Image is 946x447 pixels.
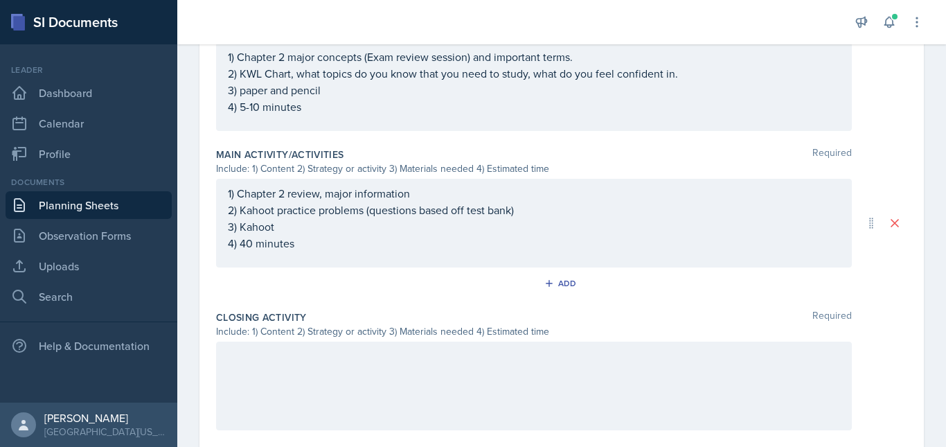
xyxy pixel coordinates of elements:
[6,109,172,137] a: Calendar
[6,252,172,280] a: Uploads
[228,235,840,252] p: 4) 40 minutes
[228,185,840,202] p: 1) Chapter 2 review, major information
[6,64,172,76] div: Leader
[812,310,852,324] span: Required
[6,283,172,310] a: Search
[6,222,172,249] a: Observation Forms
[228,49,840,65] p: 1) Chapter 2 major concepts (Exam review session) and important terms.
[6,191,172,219] a: Planning Sheets
[44,411,166,425] div: [PERSON_NAME]
[6,140,172,168] a: Profile
[812,148,852,161] span: Required
[228,82,840,98] p: 3) paper and pencil
[547,278,577,289] div: Add
[44,425,166,439] div: [GEOGRAPHIC_DATA][US_STATE] in [GEOGRAPHIC_DATA]
[216,161,852,176] div: Include: 1) Content 2) Strategy or activity 3) Materials needed 4) Estimated time
[539,273,584,294] button: Add
[228,202,840,218] p: 2) Kahoot practice problems (questions based off test bank)
[6,332,172,360] div: Help & Documentation
[228,65,840,82] p: 2) KWL Chart, what topics do you know that you need to study, what do you feel confident in.
[228,218,840,235] p: 3) Kahoot
[6,176,172,189] div: Documents
[216,324,852,339] div: Include: 1) Content 2) Strategy or activity 3) Materials needed 4) Estimated time
[228,98,840,115] p: 4) 5-10 minutes
[216,310,307,324] label: Closing Activity
[6,79,172,107] a: Dashboard
[216,148,343,161] label: Main Activity/Activities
